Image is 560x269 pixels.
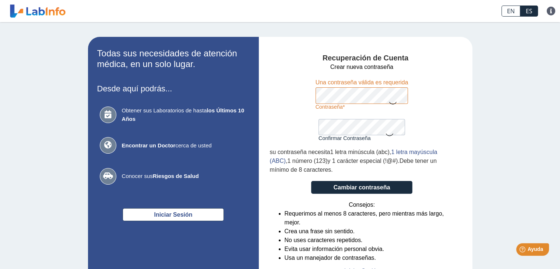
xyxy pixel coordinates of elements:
[330,63,393,71] span: Crear nueva contraseña
[330,149,390,155] span: 1 letra minúscula (abc)
[318,135,405,141] label: Confirmar Contraseña
[501,6,520,17] a: EN
[285,227,454,236] li: Crea una frase sin sentido.
[122,172,247,181] span: Conocer sus
[122,107,244,122] b: los Últimos 10 Años
[122,142,247,150] span: cerca de usted
[494,240,552,261] iframe: Help widget launcher
[153,173,199,179] b: Riesgos de Salud
[327,158,398,164] span: y 1 carácter especial (!@#)
[285,254,454,262] li: Usa un manejador de contraseñas.
[122,106,247,123] span: Obtener sus Laboratorios de hasta
[520,6,538,17] a: ES
[287,158,327,164] span: 1 número (123)
[349,200,375,209] span: Consejos:
[316,104,408,110] label: Contraseña
[285,236,454,245] li: No uses caracteres repetidos.
[97,48,250,70] h2: Todas sus necesidades de atención médica, en un solo lugar.
[122,142,176,149] b: Encontrar un Doctor
[123,208,224,221] button: Iniciar Sesión
[270,54,461,63] h4: Recuperación de Cuenta
[316,78,408,87] div: Una contraseña válida es requerida
[285,245,454,254] li: Evita usar información personal obvia.
[270,149,330,155] span: su contraseña necesita
[311,181,412,194] button: Cambiar contraseña
[97,84,250,93] h3: Desde aquí podrás...
[285,209,454,227] li: Requerimos al menos 8 caracteres, pero mientras más largo, mejor.
[270,148,454,174] div: , , . .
